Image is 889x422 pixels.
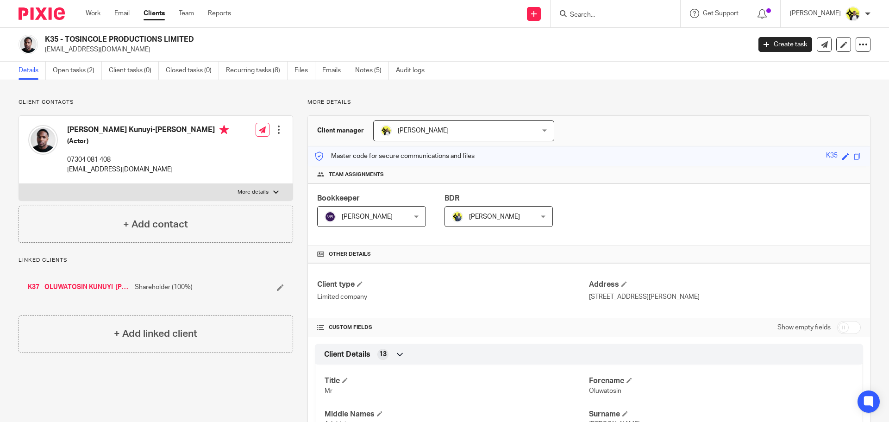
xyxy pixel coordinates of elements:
input: Search [569,11,652,19]
span: Other details [329,251,371,258]
p: More details [238,189,269,196]
a: Reports [208,9,231,18]
span: Client Details [324,350,370,359]
label: Show empty fields [777,323,831,332]
i: Primary [219,125,229,134]
h4: Middle Names [325,409,589,419]
div: K35 [826,151,838,162]
img: square%20(1).jpg [28,125,58,155]
h4: + Add contact [123,217,188,232]
h4: Address [589,280,861,290]
a: Emails [322,62,348,80]
h4: Client type [317,280,589,290]
p: Limited company [317,292,589,302]
p: 07304 081 408 [67,155,229,164]
span: Oluwatosin [589,388,621,394]
p: [EMAIL_ADDRESS][DOMAIN_NAME] [45,45,745,54]
span: Mr [325,388,332,394]
a: Notes (5) [355,62,389,80]
a: Files [294,62,315,80]
h4: Surname [589,409,853,419]
span: [PERSON_NAME] [398,127,449,134]
img: square.jpg [19,35,38,54]
img: Pixie [19,7,65,20]
span: Bookkeeper [317,195,360,202]
span: [PERSON_NAME] [469,214,520,220]
a: Email [114,9,130,18]
p: Master code for secure communications and files [315,151,475,161]
p: [EMAIL_ADDRESS][DOMAIN_NAME] [67,165,229,174]
h5: (Actor) [67,137,229,146]
p: Linked clients [19,257,293,264]
img: Carine-Starbridge.jpg [381,125,392,136]
h4: [PERSON_NAME] Kunuyi-[PERSON_NAME] [67,125,229,137]
img: svg%3E [325,211,336,222]
h4: CUSTOM FIELDS [317,324,589,331]
a: K37 - OLUWATOSIN KUNUYI-[PERSON_NAME] [28,283,130,292]
a: Client tasks (0) [109,62,159,80]
span: [PERSON_NAME] [342,214,393,220]
img: Carine-Starbridge.jpg [845,6,860,21]
a: Recurring tasks (8) [226,62,288,80]
a: Closed tasks (0) [166,62,219,80]
a: Create task [758,37,812,52]
span: BDR [444,195,459,202]
p: [PERSON_NAME] [790,9,841,18]
p: [STREET_ADDRESS][PERSON_NAME] [589,292,861,302]
img: Dennis-Starbridge.jpg [452,211,463,222]
a: Open tasks (2) [53,62,102,80]
h4: Title [325,376,589,386]
a: Team [179,9,194,18]
span: Shareholder (100%) [135,283,193,292]
h2: K35 - TOSINCOLE PRODUCTIONS LIMITED [45,35,605,44]
h4: + Add linked client [114,327,197,341]
a: Clients [144,9,165,18]
p: More details [307,99,870,106]
a: Details [19,62,46,80]
h4: Forename [589,376,853,386]
a: Audit logs [396,62,432,80]
p: Client contacts [19,99,293,106]
h3: Client manager [317,126,364,135]
span: Get Support [703,10,739,17]
span: 13 [379,350,387,359]
a: Work [86,9,100,18]
span: Team assignments [329,171,384,178]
